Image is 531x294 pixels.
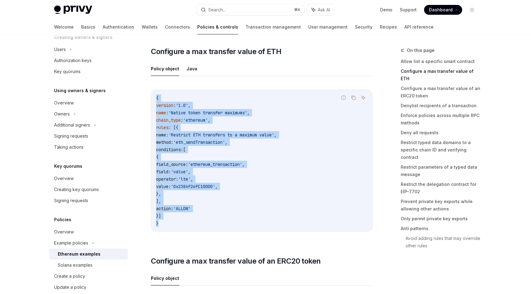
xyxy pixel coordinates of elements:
[165,20,190,34] a: Connectors
[54,216,71,223] h5: Policies
[183,147,186,152] span: [
[54,175,74,182] div: Overview
[54,20,74,34] a: Welcome
[54,186,99,193] div: Creating key quorums
[168,110,247,116] span: 'Native token transfer maximums'
[54,121,90,129] div: Additional signers
[54,272,85,280] div: Create a policy
[359,94,367,102] button: Ask AI
[380,7,392,13] a: Demo
[156,139,173,145] span: method:
[407,47,435,54] span: On this page
[49,271,128,282] a: Create a policy
[401,224,482,233] a: Anti patterns
[208,117,210,123] span: ,
[274,132,277,138] span: ,
[54,68,81,75] div: Key quorums
[156,213,161,219] span: }]
[355,20,372,34] a: Security
[178,176,191,182] span: 'lte'
[404,20,434,34] a: API reference
[49,260,128,271] a: Solana examples
[181,117,183,123] span: :
[183,117,208,123] span: 'ethereum'
[197,20,238,34] a: Policies & controls
[308,20,348,34] a: User management
[242,162,245,167] span: ,
[156,132,168,138] span: name:
[171,184,215,189] span: '0x2386F26FC10000'
[429,7,453,13] span: Dashboard
[151,256,321,266] span: Configure a max transfer value of an ERC20 token
[156,198,161,204] span: ],
[156,154,159,160] span: {
[54,110,70,118] div: Owners
[467,5,477,15] button: Toggle dark mode
[176,103,188,108] span: '1.0'
[54,284,86,291] div: Update a policy
[49,282,128,293] a: Update a policy
[401,179,482,197] a: Restrict the delegation contract for EIP-7702
[49,173,128,184] a: Overview
[58,261,92,269] div: Solana examples
[340,94,348,102] button: Report incorrect code
[49,66,128,77] a: Key quorums
[208,6,226,14] div: Search...
[49,249,128,260] a: Ethereum examples
[156,169,171,174] span: field:
[156,117,181,123] span: chain_type
[188,162,242,167] span: 'ethereum_transaction'
[54,57,92,64] div: Authorization keys
[401,101,482,111] a: Denylist recipients of a transaction
[401,138,482,162] a: Restrict typed data domains to a specific chain ID and verifying contract
[49,142,128,153] a: Taking actions
[401,214,482,224] a: Only permit private key exports
[156,162,188,167] span: field_source:
[54,143,84,151] div: Taking actions
[168,125,178,130] span: : [{
[401,57,482,66] a: Allow list a specific smart contract
[380,20,397,34] a: Recipes
[188,103,191,108] span: ,
[54,6,92,14] img: light logo
[49,97,128,108] a: Overview
[401,128,482,138] a: Deny all requests
[401,111,482,128] a: Enforce policies across multiple RPC methods
[156,110,166,116] span: name
[58,250,100,258] div: Ethereum examples
[54,46,66,53] div: Users
[103,20,134,34] a: Authentication
[173,206,191,211] span: 'ALLOW'
[197,4,304,15] button: Search...⌘K
[54,228,74,236] div: Overview
[215,184,218,189] span: ,
[246,20,301,34] a: Transaction management
[156,221,159,226] span: }
[81,20,95,34] a: Basics
[294,7,301,12] span: ⌘ K
[307,4,334,15] button: Ask AI
[156,125,168,130] span: rules
[188,169,191,174] span: ,
[247,110,250,116] span: ,
[401,84,482,101] a: Configure a max transfer value of an ERC20 token
[401,162,482,179] a: Restrict parameters of a typed data message
[54,197,88,204] div: Signing requests
[151,61,179,76] button: Policy object
[54,99,74,107] div: Overview
[49,131,128,142] a: Signing requests
[401,66,482,84] a: Configure a max transfer value of ETH
[156,95,159,101] span: {
[173,103,176,108] span: :
[187,61,197,76] button: Java
[151,271,179,285] button: Policy object
[156,176,178,182] span: operator:
[49,226,128,237] a: Overview
[406,233,482,251] a: Avoid adding rules that may override other rules
[225,139,227,145] span: ,
[54,239,88,247] div: Example policies
[156,147,183,152] span: conditions:
[191,176,193,182] span: ,
[54,132,88,140] div: Signing requests
[156,206,173,211] span: action:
